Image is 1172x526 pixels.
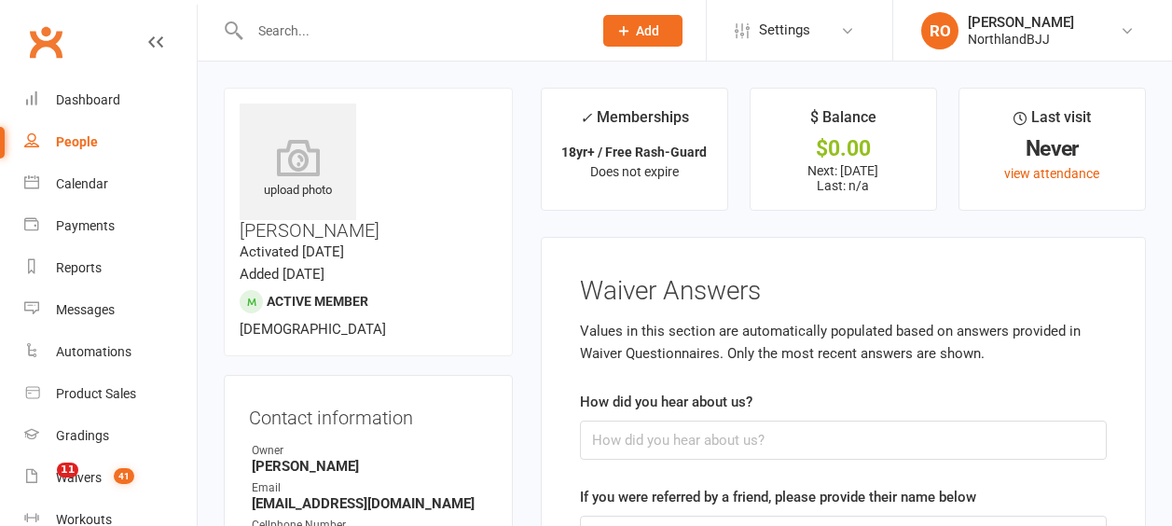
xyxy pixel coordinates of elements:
span: Add [636,23,659,38]
div: Dashboard [56,92,120,107]
div: Automations [56,344,131,359]
strong: 18yr+ / Free Rash-Guard [561,145,707,159]
div: Memberships [580,105,689,140]
div: Payments [56,218,115,233]
time: Added [DATE] [240,266,324,283]
div: Last visit [1013,105,1091,139]
a: People [24,121,197,163]
a: Automations [24,331,197,373]
h3: [PERSON_NAME] [240,104,497,241]
i: ✓ [580,109,592,127]
div: RO [921,12,958,49]
div: Calendar [56,176,108,191]
a: view attendance [1004,166,1099,181]
div: Product Sales [56,386,136,401]
span: Settings [759,9,810,51]
div: Waivers [56,470,102,485]
a: Clubworx [22,19,69,65]
span: Active member [267,294,368,309]
strong: [PERSON_NAME] [252,458,488,475]
span: 11 [57,463,78,478]
div: upload photo [240,139,356,201]
div: Gradings [56,428,109,443]
h3: Contact information [249,400,488,428]
a: Waivers 41 [24,457,197,499]
div: People [56,134,98,149]
input: Search... [244,18,579,44]
div: [PERSON_NAME] [968,14,1074,31]
div: $0.00 [767,139,919,159]
span: Does not expire [590,164,679,179]
a: Gradings [24,415,197,457]
span: 41 [114,468,134,484]
label: How did you hear about us? [580,391,752,413]
a: Calendar [24,163,197,205]
div: Never [976,139,1128,159]
iframe: Intercom live chat [19,463,63,507]
a: Reports [24,247,197,289]
span: [DEMOGRAPHIC_DATA] [240,321,386,338]
div: Values in this section are automatically populated based on answers provided in Waiver Questionna... [580,320,1107,365]
a: Payments [24,205,197,247]
label: If you were referred by a friend, please provide their name below [580,486,976,508]
strong: [EMAIL_ADDRESS][DOMAIN_NAME] [252,495,488,512]
a: Messages [24,289,197,331]
div: Reports [56,260,102,275]
p: Next: [DATE] Last: n/a [767,163,919,193]
input: How did you hear about us? [580,421,1107,460]
div: NorthlandBJJ [968,31,1074,48]
div: $ Balance [810,105,876,139]
a: Dashboard [24,79,197,121]
h3: Waiver Answers [580,277,1107,306]
div: Owner [252,442,488,460]
div: Email [252,479,488,497]
button: Add [603,15,683,47]
a: Product Sales [24,373,197,415]
time: Activated [DATE] [240,243,344,260]
div: Messages [56,302,115,317]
